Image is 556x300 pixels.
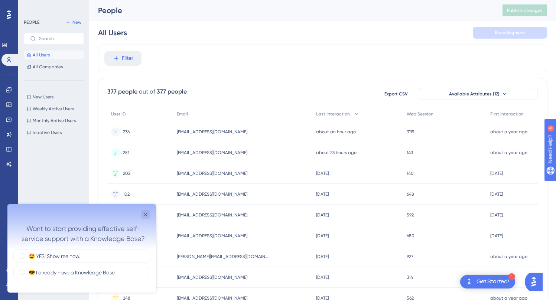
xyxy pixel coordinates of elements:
[316,192,329,197] time: [DATE]
[525,271,547,293] iframe: UserGuiding AI Assistant Launcher
[316,275,329,280] time: [DATE]
[407,111,433,117] span: Web Session
[490,233,503,238] time: [DATE]
[107,87,137,96] div: 377 people
[316,171,329,176] time: [DATE]
[7,204,156,293] iframe: UserGuiding Survey
[123,170,130,176] span: 202
[419,88,538,100] button: Available Attributes (12)
[407,233,414,239] span: 680
[316,212,329,218] time: [DATE]
[24,104,84,113] button: Weekly Active Users
[24,116,84,125] button: Monthly Active Users
[33,52,50,58] span: All Users
[177,274,247,280] span: [EMAIL_ADDRESS][DOMAIN_NAME]
[316,150,357,155] time: about 23 hours ago
[122,54,133,63] span: Filter
[477,278,509,286] div: Get Started!
[24,19,39,25] div: PEOPLE
[490,111,524,117] span: First Interaction
[177,111,188,117] span: Email
[316,129,356,134] time: about an hour ago
[139,87,155,96] div: out of
[460,275,515,288] div: Open Get Started! checklist, remaining modules: 1
[177,129,247,135] span: [EMAIL_ADDRESS][DOMAIN_NAME]
[52,4,54,10] div: 5
[104,51,142,66] button: Filter
[316,233,329,238] time: [DATE]
[123,191,130,197] span: 102
[377,88,414,100] button: Export CSV
[24,50,84,59] button: All Users
[495,30,525,36] span: Save Segment
[407,274,413,280] span: 314
[407,170,414,176] span: 140
[33,130,62,136] span: Inactive Users
[490,192,503,197] time: [DATE]
[407,254,413,260] span: 927
[503,4,547,16] button: Publish Changes
[24,62,84,71] button: All Companies
[490,275,503,280] time: [DATE]
[465,277,474,286] img: launcher-image-alternative-text
[473,27,547,39] button: Save Segment
[407,191,414,197] span: 648
[177,150,247,156] span: [EMAIL_ADDRESS][DOMAIN_NAME]
[157,87,187,96] div: 377 people
[98,27,127,38] div: All Users
[177,191,247,197] span: [EMAIL_ADDRESS][DOMAIN_NAME]
[17,2,46,11] span: Need Help?
[490,254,527,259] time: about a year ago
[123,129,130,135] span: 236
[177,254,270,260] span: [PERSON_NAME][EMAIL_ADDRESS][DOMAIN_NAME]
[24,128,84,137] button: Inactive Users
[316,111,350,117] span: Last Interaction
[123,150,129,156] span: 251
[407,129,414,135] span: 3119
[33,64,63,70] span: All Companies
[111,111,126,117] span: User ID
[63,18,84,27] button: New
[490,150,527,155] time: about a year ago
[449,91,500,97] span: Available Attributes (12)
[490,212,503,218] time: [DATE]
[39,36,78,41] input: Search
[72,19,81,25] span: New
[98,5,484,16] div: People
[177,233,247,239] span: [EMAIL_ADDRESS][DOMAIN_NAME]
[33,118,76,124] span: Monthly Active Users
[507,7,543,13] span: Publish Changes
[24,92,84,101] button: New Users
[508,273,515,280] div: 1
[407,150,413,156] span: 143
[33,106,74,112] span: Weekly Active Users
[490,129,527,134] time: about a year ago
[177,212,247,218] span: [EMAIL_ADDRESS][DOMAIN_NAME]
[384,91,408,97] span: Export CSV
[316,254,329,259] time: [DATE]
[407,212,414,218] span: 592
[33,94,53,100] span: New Users
[490,171,503,176] time: [DATE]
[177,170,247,176] span: [EMAIL_ADDRESS][DOMAIN_NAME]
